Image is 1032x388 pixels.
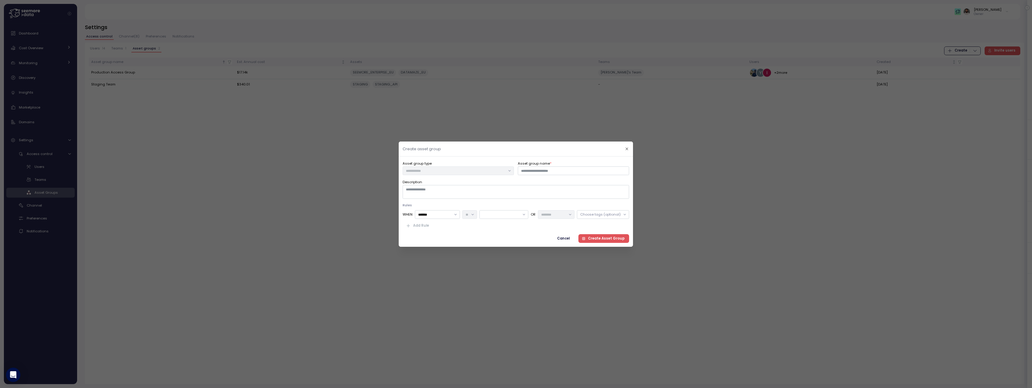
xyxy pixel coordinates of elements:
[588,234,625,242] span: Create Asset Group
[403,180,422,185] label: Description
[403,161,432,166] label: Asset group type
[413,222,429,230] span: Add Rule
[531,212,535,217] p: OR
[518,161,552,166] label: Asset group name
[580,212,621,217] div: Choose tags (optional)
[6,368,20,382] div: Open Intercom Messenger
[403,212,412,217] p: WHEN
[578,234,629,243] button: Create Asset Group
[403,221,434,230] button: Add Rule
[557,234,570,242] span: Cancel
[403,147,441,151] h2: Create asset group
[553,234,574,243] button: Cancel
[403,203,629,207] p: Rules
